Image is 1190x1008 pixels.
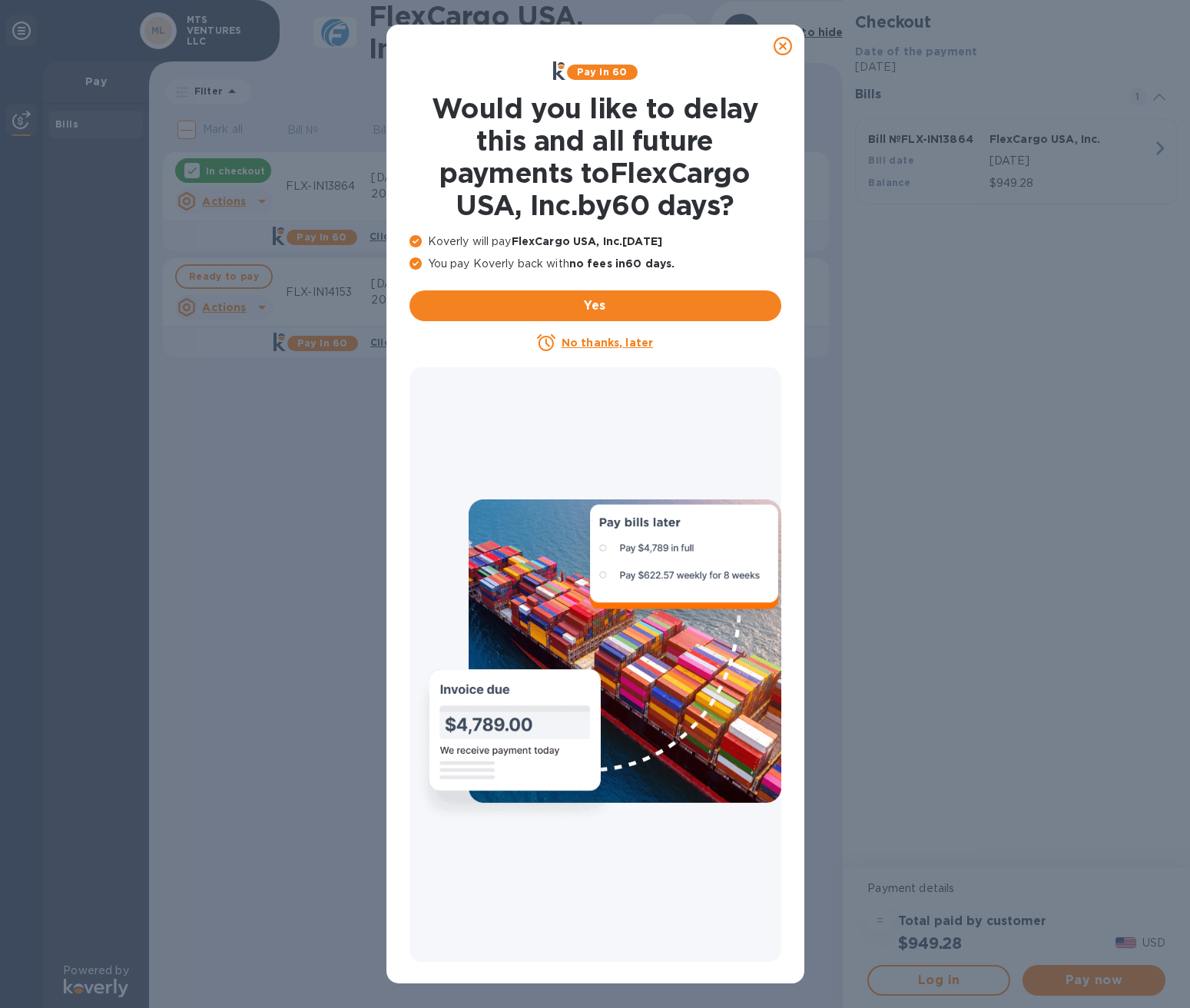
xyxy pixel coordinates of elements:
b: Pay in 60 [577,66,627,78]
p: You pay Koverly back with [409,256,781,272]
u: No thanks, later [562,337,653,349]
b: FlexCargo USA, Inc. [DATE] [512,235,662,247]
button: Yes [409,290,781,321]
p: Koverly will pay [409,234,781,250]
h1: Would you like to delay this and all future payments to FlexCargo USA, Inc. by 60 days ? [409,92,781,221]
b: no fees in 60 days . [569,257,675,270]
span: Yes [422,297,769,315]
